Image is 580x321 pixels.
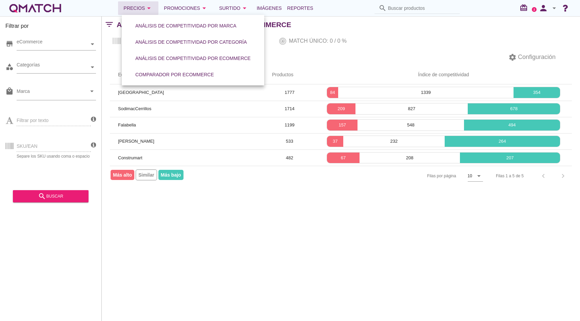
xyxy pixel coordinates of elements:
p: 207 [460,155,560,161]
i: search [38,192,46,200]
text: 2 [534,8,535,11]
p: 84 [327,89,338,96]
i: arrow_drop_down [200,4,208,12]
div: Promociones [164,4,208,12]
button: Promociones [158,1,214,15]
div: Análisis de competitividad por eCommerce [135,55,251,62]
button: Análisis de competitividad por eCommerce [130,52,256,64]
i: local_mall [5,87,14,95]
a: Reportes [285,1,316,15]
span: [GEOGRAPHIC_DATA] [118,90,164,95]
a: Análisis de competitividad por categoría [127,34,255,50]
th: Productos: Not sorted. [264,65,315,84]
button: buscar [13,190,89,202]
div: Precios [123,4,153,12]
h3: Filtrar por [5,22,96,33]
p: 494 [464,122,560,128]
i: arrow_drop_down [145,4,153,12]
div: Comparador por eCommerce [135,71,214,78]
i: arrow_drop_down [88,87,96,95]
p: 67 [327,155,359,161]
p: 264 [445,138,560,145]
div: buscar [18,192,83,200]
span: [PERSON_NAME] [118,139,154,144]
span: Falabella [118,122,136,127]
p: 208 [360,155,460,161]
p: 157 [327,122,357,128]
h2: Análisis de competitividad por Ecommerce [117,19,291,30]
span: Construmart [118,155,142,160]
td: 482 [264,149,315,166]
span: Similar [136,169,157,180]
button: Precios [118,1,158,15]
input: Buscar productos [388,3,456,14]
button: Análisis de competitividad por categoría [130,36,252,48]
span: SodimacCerrillos [118,106,151,111]
p: 548 [357,122,464,128]
button: Análisis de competitividad por marca [130,20,242,32]
span: Más bajo [158,170,183,180]
th: Ecommerce: Not sorted. [110,65,264,84]
div: Filas por página [359,166,483,186]
i: person [537,3,550,13]
p: 1339 [338,89,514,96]
p: 354 [514,89,560,96]
button: Surtido [214,1,254,15]
span: Configuración [517,53,556,62]
i: filter_list [102,24,117,25]
td: 1199 [264,117,315,133]
p: 232 [343,138,445,145]
i: settings [508,53,517,61]
i: redeem [520,4,530,12]
i: search [379,4,387,12]
button: Configuración [503,51,561,63]
div: 10 [468,173,472,179]
a: Análisis de competitividad por eCommerce [127,50,259,66]
td: 533 [264,133,315,149]
td: 1777 [264,84,315,101]
span: Reportes [287,4,313,12]
p: 827 [355,105,468,112]
a: Imágenes [254,1,285,15]
div: Análisis de competitividad por categoría [135,39,247,46]
i: arrow_drop_down [240,4,249,12]
i: category [5,63,14,71]
a: 2 [532,7,537,12]
i: arrow_drop_down [475,172,483,180]
a: Análisis de competitividad por marca [127,18,245,34]
p: 209 [327,105,355,112]
div: Surtido [219,4,249,12]
a: Comparador por eCommerce [127,66,222,83]
th: Índice de competitividad: Not sorted. [315,65,572,84]
button: Comparador por eCommerce [130,68,219,81]
a: white-qmatch-logo [8,1,62,15]
span: Imágenes [257,4,282,12]
td: 1714 [264,101,315,117]
i: store [5,40,14,48]
div: Filas 1 a 5 de 5 [496,173,524,179]
div: Análisis de competitividad por marca [135,22,236,29]
i: arrow_drop_down [550,4,558,12]
p: 37 [327,138,343,145]
p: 678 [468,105,560,112]
span: Más alto [111,170,134,180]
